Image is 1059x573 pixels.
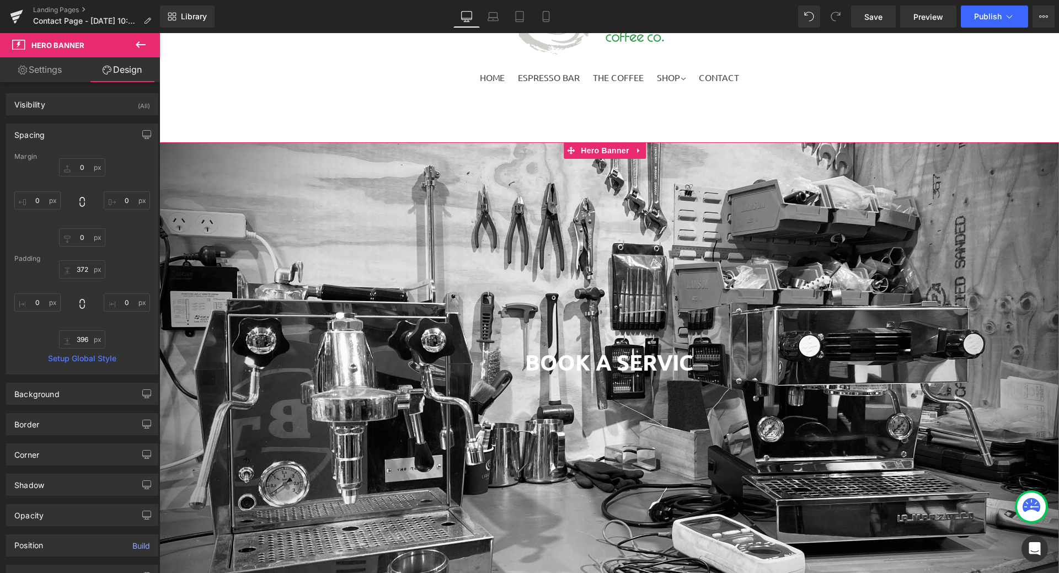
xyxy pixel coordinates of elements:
[419,109,472,126] span: Hero Banner
[296,314,605,343] h1: BOOK A SERVIC
[428,38,490,52] a: THE COFFEE
[14,124,45,140] div: Spacing
[33,17,139,25] span: Contact Page - [DATE] 10:20:38
[14,354,150,363] a: Setup Global Style
[14,444,39,459] div: Corner
[14,414,39,429] div: Border
[1021,535,1048,562] div: Open Intercom Messenger
[59,330,105,349] input: 0
[825,6,847,28] button: Redo
[974,12,1002,21] span: Publish
[160,6,215,28] a: New Library
[913,11,943,23] span: Preview
[59,158,105,176] input: 0
[31,41,84,50] span: Hero Banner
[864,11,882,23] span: Save
[104,293,150,312] input: 0
[104,191,150,210] input: 0
[14,255,150,263] div: Padding
[82,57,162,82] a: Design
[14,153,150,160] div: Margin
[14,94,45,109] div: Visibility
[315,38,351,52] a: HOME
[14,474,44,490] div: Shadow
[14,191,61,210] input: 0
[798,6,820,28] button: Undo
[492,38,532,52] a: SHOP
[14,541,43,550] div: Position
[480,6,506,28] a: Laptop
[14,293,61,312] input: 0
[353,38,426,52] a: ESPRESSO BAR
[138,94,150,112] div: (All)
[14,505,44,520] div: Opacity
[59,228,105,247] input: 0
[534,38,585,52] a: CONTACT
[506,6,533,28] a: Tablet
[961,6,1028,28] button: Publish
[132,540,150,551] p: Build
[1033,6,1055,28] button: More
[473,109,487,126] a: Expand / Collapse
[14,383,60,399] div: Background
[900,6,956,28] a: Preview
[453,6,480,28] a: Desktop
[181,12,207,22] span: Library
[533,6,559,28] a: Mobile
[33,6,160,14] a: Landing Pages
[59,260,105,279] input: 0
